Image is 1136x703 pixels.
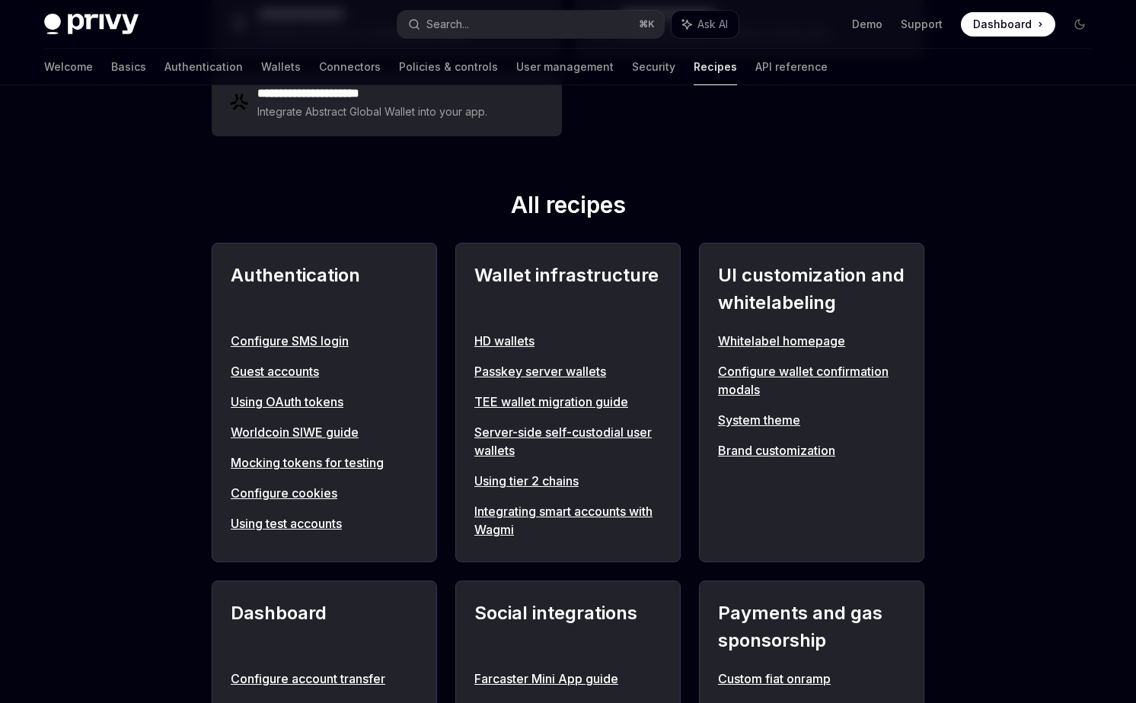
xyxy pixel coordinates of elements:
a: Wallets [261,49,301,85]
img: dark logo [44,14,139,35]
a: Welcome [44,49,93,85]
a: Configure account transfer [231,670,418,688]
a: Worldcoin SIWE guide [231,423,418,441]
a: Dashboard [961,12,1055,37]
h2: All recipes [212,191,924,224]
h2: Wallet infrastructure [474,262,662,317]
a: Demo [852,17,882,32]
h2: Social integrations [474,600,662,654]
h2: Payments and gas sponsorship [718,600,905,654]
div: Search... [426,15,469,33]
span: Ask AI [697,17,728,32]
a: User management [516,49,614,85]
a: Recipes [694,49,737,85]
a: Mocking tokens for testing [231,453,418,472]
a: Support [901,17,943,32]
h2: UI customization and whitelabeling [718,262,905,317]
a: HD wallets [474,332,662,350]
a: Using OAuth tokens [231,393,418,411]
a: Policies & controls [399,49,498,85]
div: Integrate Abstract Global Wallet into your app. [257,103,489,121]
button: Search...⌘K [397,11,664,38]
a: Configure SMS login [231,332,418,350]
span: ⌘ K [639,18,655,30]
a: Guest accounts [231,362,418,380]
a: Configure cookies [231,484,418,502]
a: Configure wallet confirmation modals [718,362,905,399]
a: Farcaster Mini App guide [474,670,662,688]
a: Using test accounts [231,514,418,533]
h2: Authentication [231,262,418,317]
a: Connectors [319,49,381,85]
a: TEE wallet migration guide [474,393,662,411]
button: Ask AI [672,11,739,38]
a: API reference [755,49,828,85]
a: Integrating smart accounts with Wagmi [474,502,662,539]
a: Server-side self-custodial user wallets [474,423,662,460]
a: Passkey server wallets [474,362,662,380]
button: Toggle dark mode [1067,12,1092,37]
a: Security [632,49,675,85]
a: Authentication [164,49,243,85]
span: Dashboard [973,17,1032,32]
a: Using tier 2 chains [474,472,662,490]
a: System theme [718,411,905,429]
h2: Dashboard [231,600,418,654]
a: Custom fiat onramp [718,670,905,688]
a: Basics [111,49,146,85]
a: Whitelabel homepage [718,332,905,350]
a: Brand customization [718,441,905,460]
